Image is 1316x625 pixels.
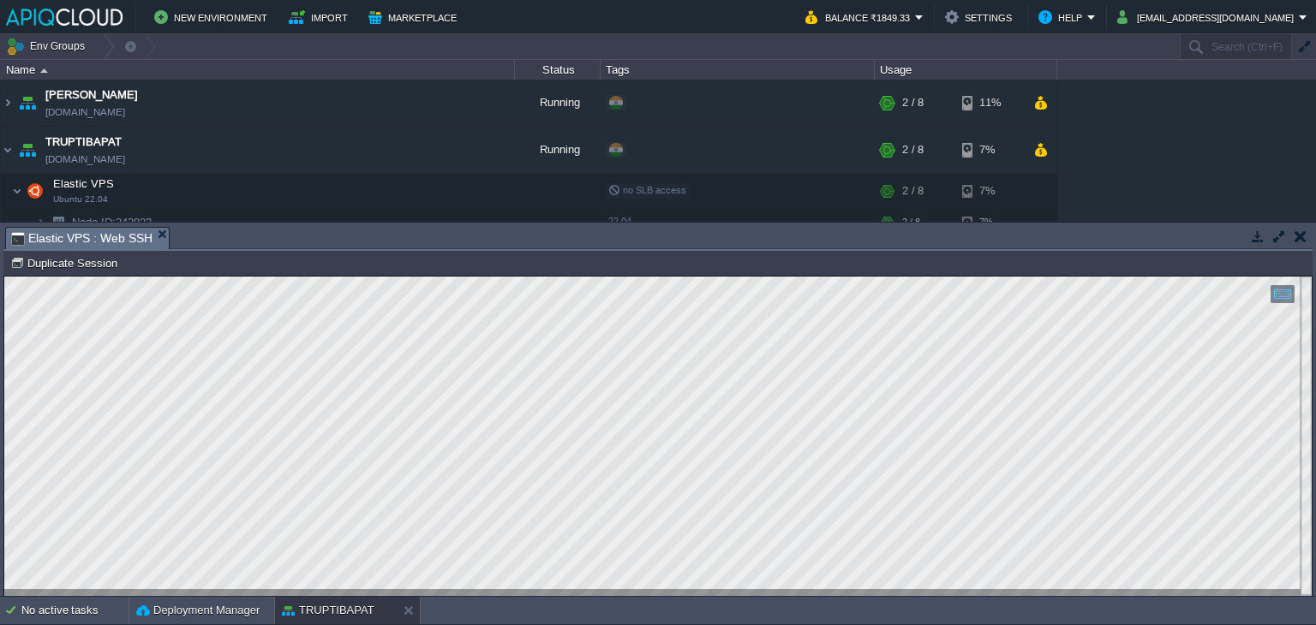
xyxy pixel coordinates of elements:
div: 2 / 8 [902,127,924,173]
button: Balance ₹1849.33 [805,7,915,27]
span: Elastic VPS : Web SSH [11,228,153,249]
a: TRUPTIBAPAT [45,134,122,151]
div: 7% [962,127,1018,173]
div: Status [516,60,600,80]
span: 22.04 [608,216,631,226]
div: 7% [962,174,1018,208]
div: Running [515,80,601,126]
button: New Environment [154,7,272,27]
button: [EMAIL_ADDRESS][DOMAIN_NAME] [1117,7,1299,27]
img: APIQCloud [6,9,123,26]
img: AMDAwAAAACH5BAEAAAAALAAAAAABAAEAAAICRAEAOw== [15,127,39,173]
span: no SLB access [608,185,686,195]
div: 2 / 8 [902,209,920,235]
div: 2 / 8 [902,80,924,126]
div: Running [515,127,601,173]
div: Tags [601,60,874,80]
button: Deployment Manager [136,602,260,619]
a: [DOMAIN_NAME] [45,104,125,121]
div: 2 / 8 [902,174,924,208]
div: No active tasks [21,597,129,624]
span: Elastic VPS [51,176,117,191]
img: AMDAwAAAACH5BAEAAAAALAAAAAABAAEAAAICRAEAOw== [15,80,39,126]
img: AMDAwAAAACH5BAEAAAAALAAAAAABAAEAAAICRAEAOw== [46,209,70,235]
a: Node ID:242923 [70,215,154,229]
button: Marketplace [368,7,462,27]
button: TRUPTIBAPAT [282,602,374,619]
div: Usage [876,60,1056,80]
button: Settings [945,7,1017,27]
button: Import [289,7,353,27]
img: AMDAwAAAACH5BAEAAAAALAAAAAABAAEAAAICRAEAOw== [1,127,15,173]
img: AMDAwAAAACH5BAEAAAAALAAAAAABAAEAAAICRAEAOw== [36,209,46,235]
button: Env Groups [6,34,91,58]
div: 11% [962,80,1018,126]
button: Duplicate Session [10,255,123,271]
div: Name [2,60,514,80]
a: [DOMAIN_NAME] [45,151,125,168]
img: AMDAwAAAACH5BAEAAAAALAAAAAABAAEAAAICRAEAOw== [12,174,22,208]
div: 7% [962,209,1018,235]
span: Ubuntu 22.04 [53,194,108,205]
img: AMDAwAAAACH5BAEAAAAALAAAAAABAAEAAAICRAEAOw== [23,174,47,208]
img: AMDAwAAAACH5BAEAAAAALAAAAAABAAEAAAICRAEAOw== [40,68,48,73]
span: 242923 [70,215,154,229]
img: AMDAwAAAACH5BAEAAAAALAAAAAABAAEAAAICRAEAOw== [1,80,15,126]
button: Help [1038,7,1087,27]
a: Elastic VPSUbuntu 22.04 [51,177,117,190]
a: [PERSON_NAME] [45,86,138,104]
span: Node ID: [72,216,116,229]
